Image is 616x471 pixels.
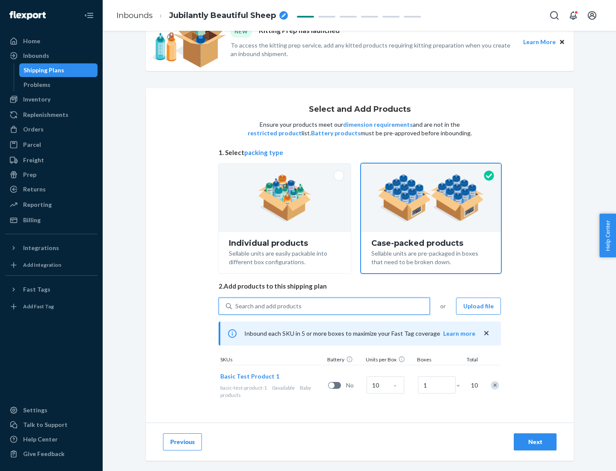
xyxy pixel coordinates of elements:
[23,244,59,252] div: Integrations
[23,95,50,104] div: Inventory
[326,356,364,365] div: Battery
[219,322,501,346] div: Inbound each SKU in 5 or more boxes to maximize your Fast Tag coverage
[456,381,465,390] span: =
[309,105,411,114] h1: Select and Add Products
[5,418,98,432] a: Talk to Support
[491,381,499,390] div: Remove Item
[371,247,491,266] div: Sellable units are pre-packaged in boxes that need to be broken down.
[5,241,98,255] button: Integrations
[23,185,46,194] div: Returns
[378,174,484,221] img: case-pack.59cecea509d18c883b923b81aeac6d0b.png
[23,450,65,458] div: Give Feedback
[220,372,279,381] button: Basic Test Product 1
[272,385,295,391] span: 0 available
[23,170,36,179] div: Prep
[116,11,153,20] a: Inbounds
[248,129,302,137] button: restricted product
[220,373,279,380] span: Basic Test Product 1
[23,420,68,429] div: Talk to Support
[5,153,98,167] a: Freight
[311,129,361,137] button: Battery products
[220,384,325,399] div: Baby products
[220,385,267,391] span: basic-test-product-1
[5,168,98,182] a: Prep
[5,447,98,461] button: Give Feedback
[23,110,68,119] div: Replenishments
[5,403,98,417] a: Settings
[244,148,283,157] button: packing type
[469,381,478,390] span: 10
[219,148,501,157] span: 1. Select
[5,49,98,63] a: Inbounds
[23,435,58,444] div: Help Center
[5,34,98,48] a: Home
[343,120,413,129] button: dimension requirements
[364,356,415,365] div: Units per Box
[23,156,44,164] div: Freight
[514,433,557,450] button: Next
[231,41,515,58] p: To access the kitting prep service, add any kitted products requiring kitting preparation when yo...
[5,182,98,196] a: Returns
[565,7,582,24] button: Open notifications
[247,120,473,137] p: Ensure your products meet our and are not in the list. must be pre-approved before inbounding.
[523,37,556,47] button: Learn More
[443,329,475,338] button: Learn more
[546,7,563,24] button: Open Search Box
[24,80,50,89] div: Problems
[23,261,61,268] div: Add Integration
[23,125,44,134] div: Orders
[259,26,340,37] p: Kitting Prep has launched
[583,7,601,24] button: Open account menu
[23,303,54,310] div: Add Fast Tag
[23,200,52,209] div: Reporting
[346,381,363,390] span: No
[5,122,98,136] a: Orders
[23,406,47,414] div: Settings
[19,78,98,92] a: Problems
[219,282,501,291] span: 2. Add products to this shipping plan
[5,300,98,313] a: Add Fast Tag
[23,51,49,60] div: Inbounds
[23,37,40,45] div: Home
[482,329,491,338] button: close
[229,247,341,266] div: Sellable units are easily packable into different box configurations.
[5,108,98,122] a: Replenishments
[229,239,341,247] div: Individual products
[5,283,98,296] button: Fast Tags
[458,356,480,365] div: Total
[23,216,41,224] div: Billing
[9,11,46,20] img: Flexport logo
[231,26,252,37] div: NEW
[23,285,50,294] div: Fast Tags
[599,214,616,257] button: Help Center
[24,66,64,75] div: Shipping Plans
[80,7,98,24] button: Close Navigation
[371,239,491,247] div: Case-packed products
[456,298,501,315] button: Upload file
[440,302,446,310] span: or
[258,174,311,221] img: individual-pack.facf35554cb0f1810c75b2bd6df2d64e.png
[557,37,567,47] button: Close
[5,138,98,152] a: Parcel
[110,3,295,28] ol: breadcrumbs
[367,376,404,393] input: Case Quantity
[19,63,98,77] a: Shipping Plans
[169,10,276,21] span: Jubilantly Beautiful Sheep
[5,213,98,227] a: Billing
[5,432,98,446] a: Help Center
[418,376,456,393] input: Number of boxes
[415,356,458,365] div: Boxes
[23,140,41,149] div: Parcel
[219,356,326,365] div: SKUs
[163,433,202,450] button: Previous
[5,198,98,212] a: Reporting
[5,92,98,106] a: Inventory
[235,302,302,310] div: Search and add products
[5,258,98,272] a: Add Integration
[521,438,549,446] div: Next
